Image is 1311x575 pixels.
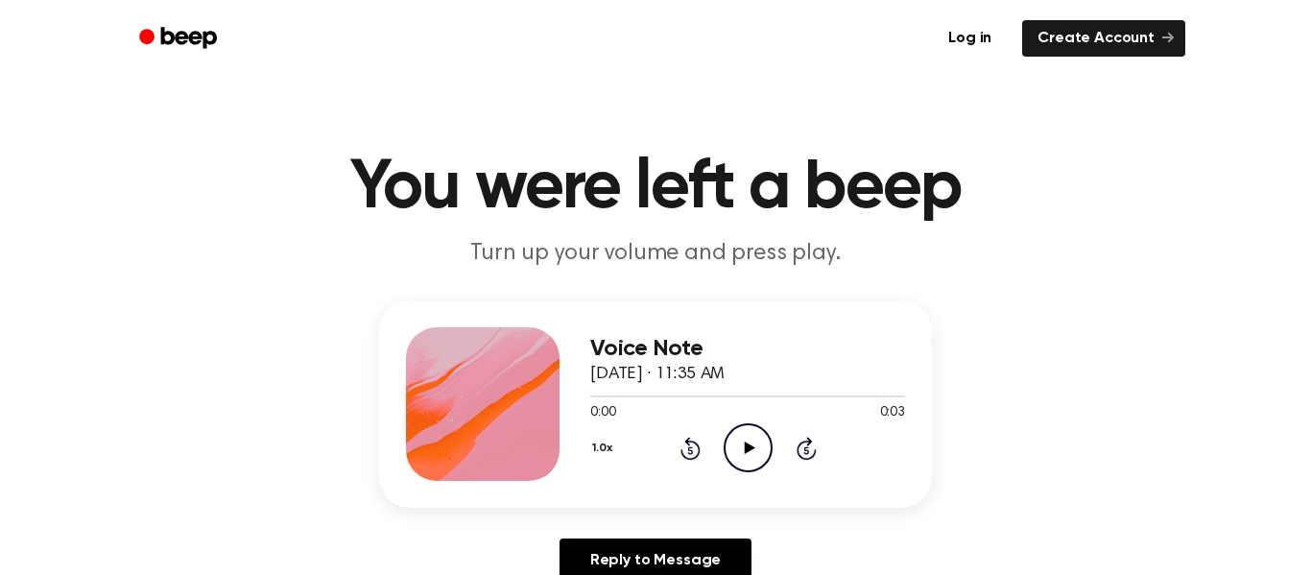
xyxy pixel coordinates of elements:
a: Beep [126,20,234,58]
a: Create Account [1022,20,1185,57]
a: Log in [929,16,1011,60]
h1: You were left a beep [164,154,1147,223]
span: 0:00 [590,403,615,423]
span: 0:03 [880,403,905,423]
span: [DATE] · 11:35 AM [590,366,725,383]
p: Turn up your volume and press play. [287,238,1024,270]
h3: Voice Note [590,336,905,362]
button: 1.0x [590,432,619,465]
